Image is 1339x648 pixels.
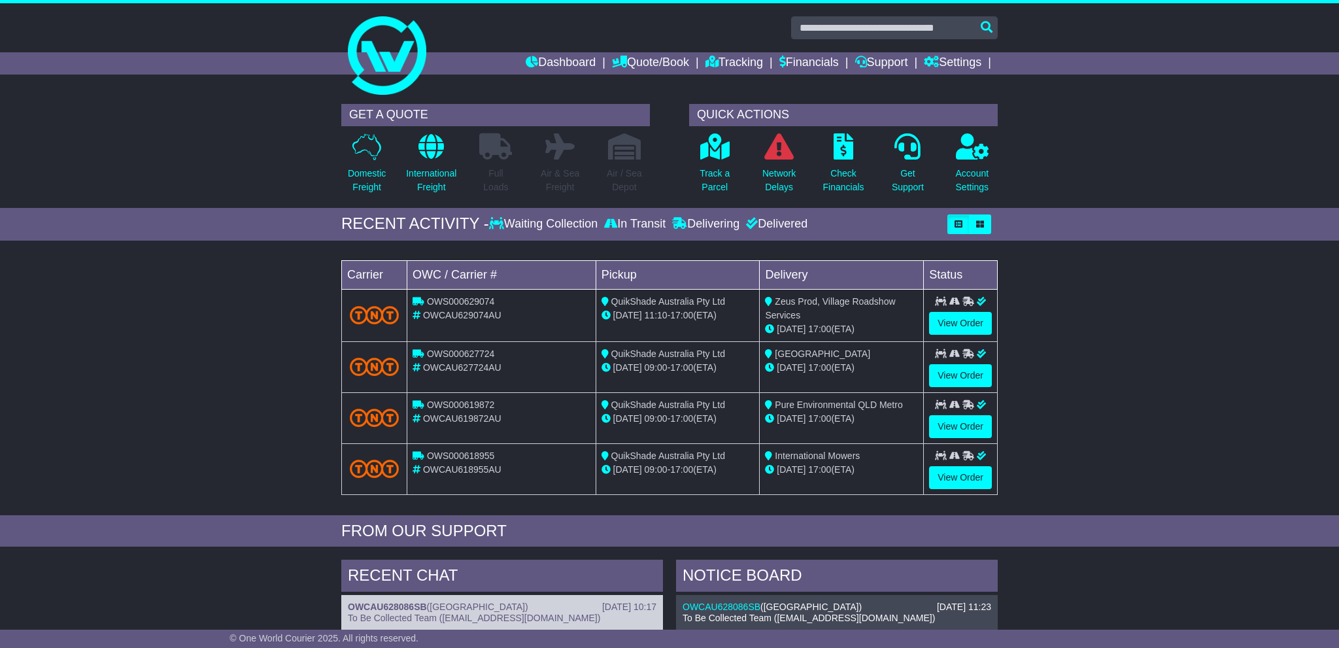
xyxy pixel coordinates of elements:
[596,260,760,289] td: Pickup
[479,167,512,194] p: Full Loads
[777,362,805,373] span: [DATE]
[407,260,596,289] td: OWC / Carrier #
[405,133,457,201] a: InternationalFreight
[645,413,668,424] span: 09:00
[541,167,579,194] p: Air & Sea Freight
[823,167,864,194] p: Check Financials
[705,52,763,75] a: Tracking
[676,560,998,595] div: NOTICE BOARD
[956,167,989,194] p: Account Settings
[427,400,495,410] span: OWS000619872
[350,306,399,324] img: TNT_Domestic.png
[645,362,668,373] span: 09:00
[602,412,754,426] div: - (ETA)
[341,522,998,541] div: FROM OUR SUPPORT
[601,217,669,231] div: In Transit
[602,309,754,322] div: - (ETA)
[808,362,831,373] span: 17:00
[765,463,918,477] div: (ETA)
[427,349,495,359] span: OWS000627724
[955,133,990,201] a: AccountSettings
[348,167,386,194] p: Domestic Freight
[765,412,918,426] div: (ETA)
[699,133,730,201] a: Track aParcel
[348,613,600,623] span: To Be Collected Team ([EMAIL_ADDRESS][DOMAIN_NAME])
[777,413,805,424] span: [DATE]
[892,167,924,194] p: Get Support
[891,133,924,201] a: GetSupport
[613,413,642,424] span: [DATE]
[423,464,501,475] span: OWCAU618955AU
[526,52,596,75] a: Dashboard
[683,613,935,623] span: To Be Collected Team ([EMAIL_ADDRESS][DOMAIN_NAME])
[765,361,918,375] div: (ETA)
[350,460,399,477] img: TNT_Domestic.png
[613,464,642,475] span: [DATE]
[683,602,991,613] div: ( )
[612,52,689,75] a: Quote/Book
[613,310,642,320] span: [DATE]
[775,400,902,410] span: Pure Environmental QLD Metro
[611,349,725,359] span: QuikShade Australia Pty Ltd
[808,413,831,424] span: 17:00
[611,296,725,307] span: QuikShade Australia Pty Ltd
[762,167,796,194] p: Network Delays
[611,451,725,461] span: QuikShade Australia Pty Ltd
[670,464,693,475] span: 17:00
[929,364,992,387] a: View Order
[341,104,650,126] div: GET A QUOTE
[689,104,998,126] div: QUICK ACTIONS
[348,602,427,612] a: OWCAU628086SB
[423,310,501,320] span: OWCAU629074AU
[427,296,495,307] span: OWS000629074
[775,349,870,359] span: [GEOGRAPHIC_DATA]
[602,463,754,477] div: - (ETA)
[602,361,754,375] div: - (ETA)
[765,296,895,320] span: Zeus Prod, Village Roadshow Services
[669,217,743,231] div: Delivering
[855,52,908,75] a: Support
[700,167,730,194] p: Track a Parcel
[764,602,859,612] span: [GEOGRAPHIC_DATA]
[229,633,418,643] span: © One World Courier 2025. All rights reserved.
[489,217,601,231] div: Waiting Collection
[808,464,831,475] span: 17:00
[683,602,760,612] a: OWCAU628086SB
[350,409,399,426] img: TNT_Domestic.png
[670,362,693,373] span: 17:00
[779,52,839,75] a: Financials
[342,260,407,289] td: Carrier
[602,602,656,613] div: [DATE] 10:17
[645,464,668,475] span: 09:00
[924,52,981,75] a: Settings
[775,451,860,461] span: International Mowers
[607,167,642,194] p: Air / Sea Depot
[645,310,668,320] span: 11:10
[423,413,501,424] span: OWCAU619872AU
[743,217,807,231] div: Delivered
[611,400,725,410] span: QuikShade Australia Pty Ltd
[406,167,456,194] p: International Freight
[822,133,865,201] a: CheckFinancials
[808,324,831,334] span: 17:00
[924,260,998,289] td: Status
[929,415,992,438] a: View Order
[929,312,992,335] a: View Order
[427,451,495,461] span: OWS000618955
[929,466,992,489] a: View Order
[760,260,924,289] td: Delivery
[430,602,525,612] span: [GEOGRAPHIC_DATA]
[348,602,656,613] div: ( )
[350,358,399,375] img: TNT_Domestic.png
[670,413,693,424] span: 17:00
[762,133,796,201] a: NetworkDelays
[777,324,805,334] span: [DATE]
[341,214,489,233] div: RECENT ACTIVITY -
[341,560,663,595] div: RECENT CHAT
[347,133,386,201] a: DomesticFreight
[777,464,805,475] span: [DATE]
[423,362,501,373] span: OWCAU627724AU
[613,362,642,373] span: [DATE]
[765,322,918,336] div: (ETA)
[670,310,693,320] span: 17:00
